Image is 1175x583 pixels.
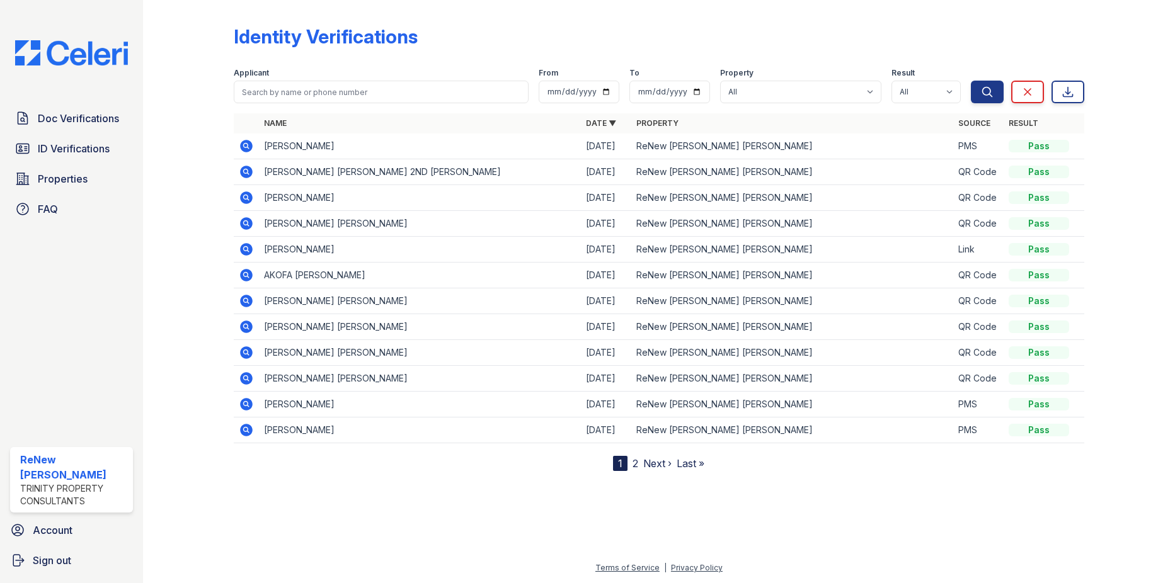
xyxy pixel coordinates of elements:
td: [DATE] [581,366,631,392]
td: ReNew [PERSON_NAME] [PERSON_NAME] [631,237,953,263]
td: [DATE] [581,211,631,237]
td: [DATE] [581,392,631,417]
td: [PERSON_NAME] [PERSON_NAME] [259,211,581,237]
td: [DATE] [581,237,631,263]
a: Properties [10,166,133,191]
td: [PERSON_NAME] [PERSON_NAME] [259,288,581,314]
img: CE_Logo_Blue-a8612792a0a2168367f1c8372b55b34899dd931a85d93a1a3d3e32e68fde9ad4.png [5,40,138,65]
td: ReNew [PERSON_NAME] [PERSON_NAME] [631,159,953,185]
a: Privacy Policy [671,563,723,572]
div: Pass [1009,398,1069,410]
td: [DATE] [581,340,631,366]
div: Identity Verifications [234,25,418,48]
td: ReNew [PERSON_NAME] [PERSON_NAME] [631,366,953,392]
td: ReNew [PERSON_NAME] [PERSON_NAME] [631,133,953,159]
a: Account [5,518,138,543]
td: [DATE] [581,417,631,443]
a: Date ▼ [586,118,616,128]
div: | [664,563,667,572]
td: [PERSON_NAME] [259,133,581,159]
div: Pass [1009,424,1069,436]
td: AKOFA [PERSON_NAME] [259,263,581,288]
td: [PERSON_NAME] [259,237,581,263]
div: Pass [1009,166,1069,178]
td: [DATE] [581,263,631,288]
span: Account [33,523,72,538]
a: Last » [677,457,704,470]
td: QR Code [953,211,1004,237]
td: ReNew [PERSON_NAME] [PERSON_NAME] [631,185,953,211]
a: ID Verifications [10,136,133,161]
div: ReNew [PERSON_NAME] [20,452,128,482]
div: Pass [1009,372,1069,385]
td: PMS [953,133,1004,159]
div: Pass [1009,295,1069,307]
td: QR Code [953,159,1004,185]
td: ReNew [PERSON_NAME] [PERSON_NAME] [631,263,953,288]
div: Trinity Property Consultants [20,482,128,507]
label: From [539,68,558,78]
td: ReNew [PERSON_NAME] [PERSON_NAME] [631,392,953,417]
div: 1 [613,456,628,471]
span: Properties [38,171,88,186]
a: Terms of Service [595,563,660,572]
span: FAQ [38,201,58,217]
input: Search by name or phone number [234,81,528,103]
td: ReNew [PERSON_NAME] [PERSON_NAME] [631,417,953,443]
td: [PERSON_NAME] [259,417,581,443]
td: [DATE] [581,159,631,185]
div: Pass [1009,140,1069,152]
div: Pass [1009,217,1069,230]
td: Link [953,237,1004,263]
td: ReNew [PERSON_NAME] [PERSON_NAME] [631,288,953,314]
div: Pass [1009,346,1069,359]
td: [DATE] [581,314,631,340]
td: [PERSON_NAME] [259,185,581,211]
td: [PERSON_NAME] [PERSON_NAME] [259,366,581,392]
td: ReNew [PERSON_NAME] [PERSON_NAME] [631,314,953,340]
td: [PERSON_NAME] [PERSON_NAME] 2ND [PERSON_NAME] [259,159,581,185]
div: Pass [1009,191,1069,204]
td: QR Code [953,185,1004,211]
td: QR Code [953,314,1004,340]
td: PMS [953,417,1004,443]
a: Name [264,118,287,128]
div: Pass [1009,243,1069,256]
a: Next › [643,457,672,470]
label: Result [891,68,915,78]
td: [PERSON_NAME] [PERSON_NAME] [259,314,581,340]
td: ReNew [PERSON_NAME] [PERSON_NAME] [631,211,953,237]
label: Property [720,68,754,78]
a: Result [1009,118,1038,128]
a: Doc Verifications [10,106,133,131]
div: Pass [1009,320,1069,333]
td: QR Code [953,366,1004,392]
td: ReNew [PERSON_NAME] [PERSON_NAME] [631,340,953,366]
a: 2 [633,457,638,470]
td: [PERSON_NAME] [259,392,581,417]
td: [DATE] [581,288,631,314]
a: Source [958,118,990,128]
a: FAQ [10,196,133,222]
td: [DATE] [581,185,631,211]
label: To [629,68,639,78]
label: Applicant [234,68,269,78]
td: QR Code [953,263,1004,288]
span: Sign out [33,553,71,568]
td: [PERSON_NAME] [PERSON_NAME] [259,340,581,366]
span: Doc Verifications [38,111,119,126]
td: PMS [953,392,1004,417]
div: Pass [1009,269,1069,281]
a: Property [636,118,679,128]
td: [DATE] [581,133,631,159]
td: QR Code [953,340,1004,366]
a: Sign out [5,548,138,573]
td: QR Code [953,288,1004,314]
span: ID Verifications [38,141,110,156]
